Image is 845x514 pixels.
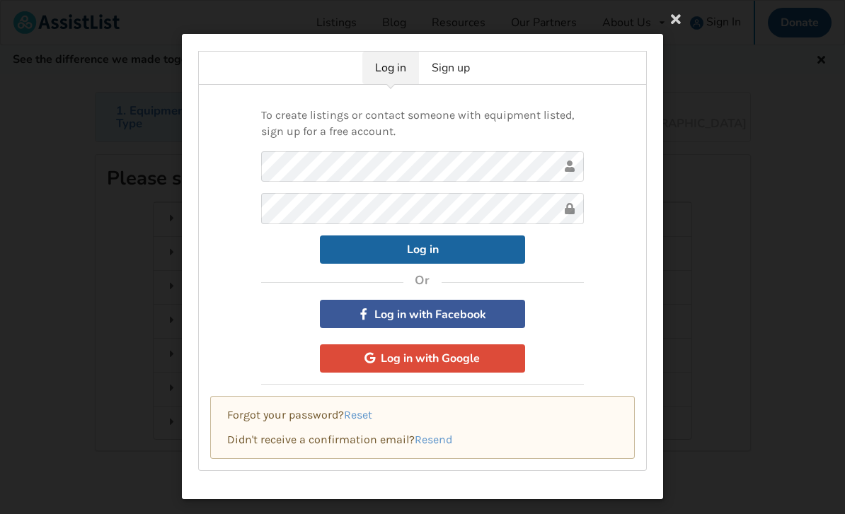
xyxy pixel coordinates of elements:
p: Didn't receive a confirmation email? [227,432,618,448]
p: To create listings or contact someone with equipment listed, sign up for a free account. [261,107,584,140]
a: Log in [362,52,419,84]
button: Log in [320,235,525,264]
h4: Or [415,273,430,288]
button: Log in with Google [320,344,525,373]
a: Resend [415,433,452,446]
a: Reset [344,408,372,421]
p: Forgot your password? [227,407,618,424]
button: Log in with Facebook [320,300,525,328]
a: Sign up [419,52,483,84]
